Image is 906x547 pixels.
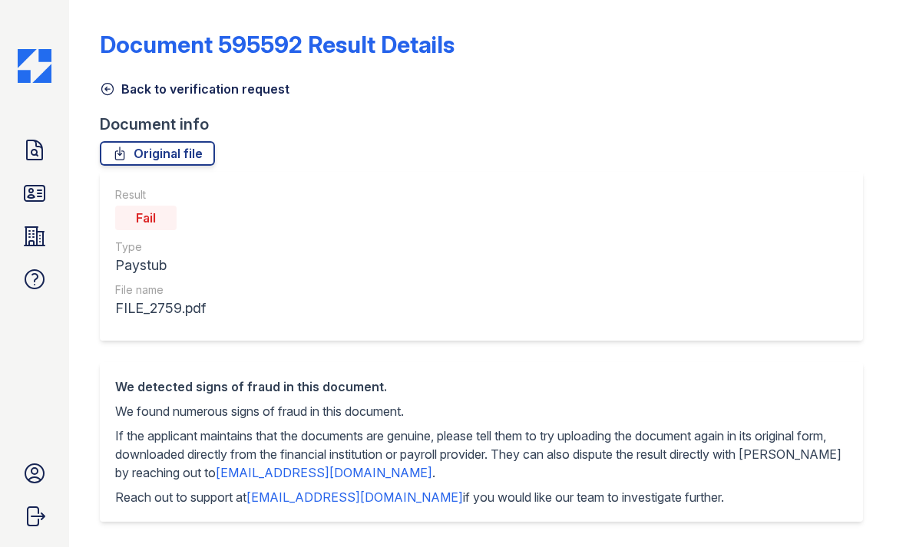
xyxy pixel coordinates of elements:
a: [EMAIL_ADDRESS][DOMAIN_NAME] [216,465,432,480]
a: Back to verification request [100,80,289,98]
img: CE_Icon_Blue-c292c112584629df590d857e76928e9f676e5b41ef8f769ba2f05ee15b207248.png [18,49,51,83]
p: We found numerous signs of fraud in this document. [115,402,848,420]
div: Document info [100,114,875,135]
div: Type [115,239,206,255]
a: Original file [100,141,215,166]
div: We detected signs of fraud in this document. [115,377,848,396]
div: Fail [115,206,177,230]
span: . [432,465,435,480]
p: If the applicant maintains that the documents are genuine, please tell them to try uploading the ... [115,427,848,482]
div: Result [115,187,206,203]
a: [EMAIL_ADDRESS][DOMAIN_NAME] [246,489,463,505]
div: Paystub [115,255,206,276]
div: File name [115,282,206,298]
a: Document 595592 Result Details [100,31,455,58]
p: Reach out to support at if you would like our team to investigate further. [115,488,848,506]
div: FILE_2759.pdf [115,298,206,319]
